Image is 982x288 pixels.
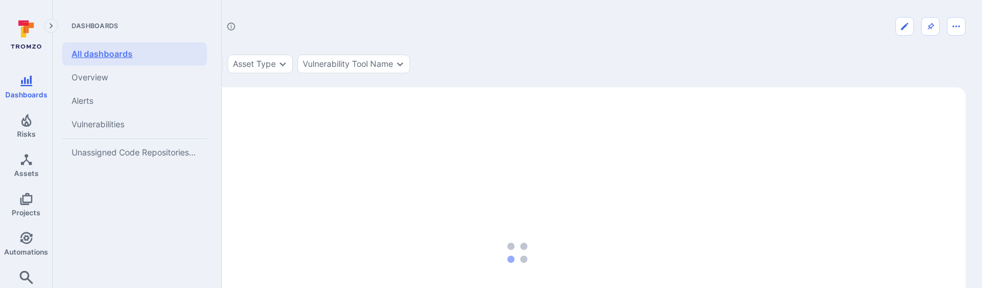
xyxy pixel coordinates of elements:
button: Expand dropdown [395,59,405,69]
button: Vulnerability Tool Name [303,59,393,69]
i: Expand navigation menu [47,21,55,31]
span: Risks [17,130,36,138]
span: Dashboards [5,90,48,99]
a: Alerts [62,89,207,113]
span: Assets [14,169,39,178]
a: All dashboards [62,42,207,66]
a: Unassigned Code Repositories Overview [62,141,207,164]
span: Projects [12,208,40,217]
button: Expand navigation menu [44,19,58,33]
button: Expand dropdown [278,59,287,69]
button: Pin to sidebar [921,17,940,36]
span: Dashboards [62,21,207,31]
span: Automations [4,248,48,256]
a: Vulnerabilities [62,113,207,136]
button: Asset Type [233,59,276,69]
button: Edit dashboard [895,17,914,36]
span: Unassigned Code Repositories Overview [72,147,198,158]
button: Dashboard menu [947,17,966,36]
a: Overview [62,66,207,89]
